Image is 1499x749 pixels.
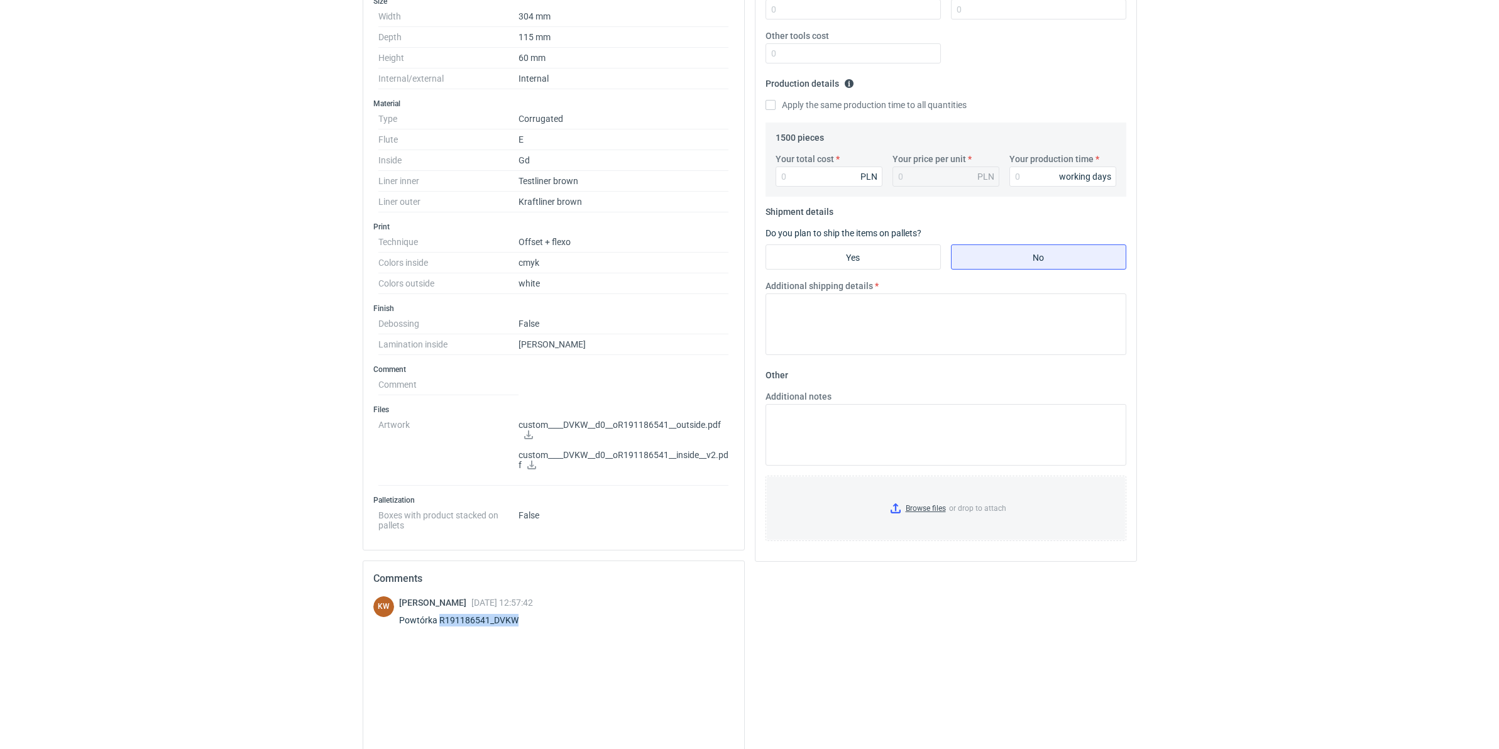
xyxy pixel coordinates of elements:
[373,99,734,109] h3: Material
[373,571,734,586] h2: Comments
[519,171,729,192] dd: Testliner brown
[1059,170,1111,183] div: working days
[977,170,994,183] div: PLN
[519,314,729,334] dd: False
[519,232,729,253] dd: Offset + flexo
[1009,167,1116,187] input: 0
[373,495,734,505] h3: Palletization
[373,596,394,617] figcaption: KW
[378,150,519,171] dt: Inside
[378,334,519,355] dt: Lamination inside
[373,405,734,415] h3: Files
[951,244,1126,270] label: No
[766,99,967,111] label: Apply the same production time to all quantities
[766,280,873,292] label: Additional shipping details
[519,192,729,212] dd: Kraftliner brown
[378,192,519,212] dt: Liner outer
[378,48,519,68] dt: Height
[373,364,734,375] h3: Comment
[776,128,824,143] legend: 1500 pieces
[399,598,471,608] span: [PERSON_NAME]
[766,390,832,403] label: Additional notes
[519,334,729,355] dd: [PERSON_NAME]
[519,253,729,273] dd: cmyk
[378,68,519,89] dt: Internal/external
[766,365,788,380] legend: Other
[766,43,941,63] input: 0
[471,598,533,608] span: [DATE] 12:57:42
[519,505,729,530] dd: False
[519,27,729,48] dd: 115 mm
[378,129,519,150] dt: Flute
[378,253,519,273] dt: Colors inside
[892,153,966,165] label: Your price per unit
[378,415,519,486] dt: Artwork
[378,109,519,129] dt: Type
[766,244,941,270] label: Yes
[378,314,519,334] dt: Debossing
[766,202,833,217] legend: Shipment details
[1009,153,1094,165] label: Your production time
[373,222,734,232] h3: Print
[776,167,882,187] input: 0
[766,476,1126,540] label: or drop to attach
[519,450,729,471] p: custom____DVKW__d0__oR191186541__inside__v2.pdf
[378,27,519,48] dt: Depth
[378,6,519,27] dt: Width
[766,74,854,89] legend: Production details
[519,129,729,150] dd: E
[373,596,394,617] div: Klaudia Wiśniewska
[519,150,729,171] dd: Gd
[399,614,534,626] div: Powtórka R191186541_DVKW
[519,273,729,294] dd: white
[519,6,729,27] dd: 304 mm
[378,375,519,395] dt: Comment
[519,68,729,89] dd: Internal
[519,420,729,441] p: custom____DVKW__d0__oR191186541__outside.pdf
[378,171,519,192] dt: Liner inner
[378,273,519,294] dt: Colors outside
[860,170,877,183] div: PLN
[378,232,519,253] dt: Technique
[776,153,834,165] label: Your total cost
[373,303,734,314] h3: Finish
[766,228,921,238] label: Do you plan to ship the items on pallets?
[519,48,729,68] dd: 60 mm
[519,109,729,129] dd: Corrugated
[378,505,519,530] dt: Boxes with product stacked on pallets
[766,30,829,42] label: Other tools cost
